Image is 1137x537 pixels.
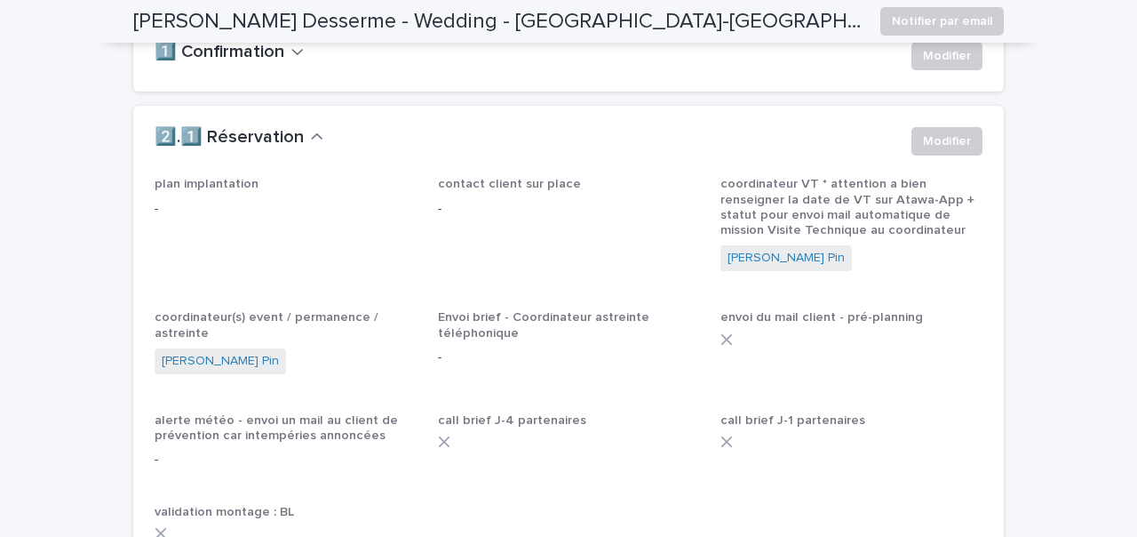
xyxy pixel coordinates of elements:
[162,352,279,371] a: [PERSON_NAME] Pin
[892,12,992,30] span: Notifier par email
[155,414,398,442] span: alerte météo - envoi un mail au client de prévention car intempéries annoncées
[438,311,649,339] span: Envoi brief - Coordinateur astreinte téléphonique
[155,311,378,339] span: coordinateur(s) event / permanence / astreinte
[911,127,982,156] button: Modifier
[720,414,865,427] span: call brief J-1 partenaires
[923,132,971,150] span: Modifier
[155,506,294,518] span: validation montage : BL
[438,200,700,219] p: -
[880,7,1004,36] button: Notifier par email
[728,249,845,268] a: [PERSON_NAME] Pin
[438,178,581,190] span: contact client sur place
[155,451,417,469] p: -
[923,47,971,65] span: Modifier
[155,42,284,63] h2: 1️⃣ Confirmation
[133,9,866,35] h2: [PERSON_NAME] Desserme - Wedding - [GEOGRAPHIC_DATA]-[GEOGRAPHIC_DATA]
[155,178,258,190] span: plan implantation
[438,349,700,367] p: -
[438,414,586,427] span: call brief J-4 partenaires
[720,178,974,236] span: coordinateur VT * attention a bien renseigner la date de VT sur Atawa-App + statut pour envoi mai...
[911,42,982,70] button: Modifier
[720,311,923,324] span: envoi du mail client - pré-planning
[155,42,304,63] button: 1️⃣ Confirmation
[155,127,323,148] button: 2️⃣.1️⃣ Réservation
[155,200,417,219] p: -
[155,127,304,148] h2: 2️⃣.1️⃣ Réservation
